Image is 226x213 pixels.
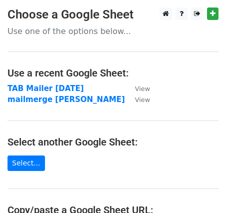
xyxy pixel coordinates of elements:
a: Select... [7,155,45,171]
small: View [135,96,150,103]
a: mailmerge [PERSON_NAME] [7,95,125,104]
a: TAB Mailer [DATE] [7,84,84,93]
h4: Select another Google Sheet: [7,136,218,148]
a: View [125,84,150,93]
small: View [135,85,150,92]
h4: Use a recent Google Sheet: [7,67,218,79]
h3: Choose a Google Sheet [7,7,218,22]
a: View [125,95,150,104]
p: Use one of the options below... [7,26,218,36]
